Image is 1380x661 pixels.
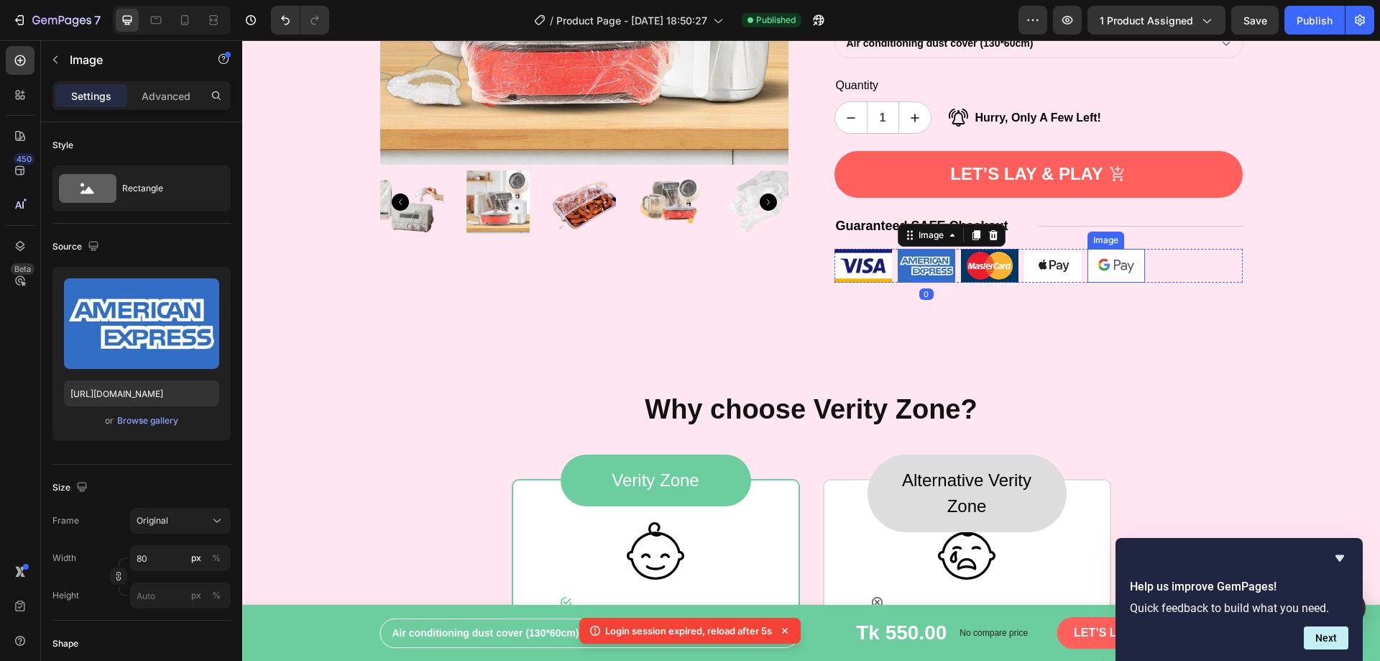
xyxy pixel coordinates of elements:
span: Save [1243,14,1267,27]
img: Alt Image [592,209,650,242]
img: Alt Image [845,209,903,242]
div: Tk 550.00 [612,576,706,609]
button: decrement [593,62,625,93]
div: Rectangle [122,172,210,205]
div: 0 [677,248,691,260]
div: px [191,552,201,565]
div: Undo/Redo [271,6,329,35]
button: Next question [1304,626,1348,649]
img: Alt Image [385,482,442,539]
input: quantity [625,62,657,93]
button: Let’s lay & play [592,111,1000,158]
button: 7 [6,6,107,35]
button: Carousel Back Arrow [149,153,167,170]
div: Quantity [592,35,1000,55]
button: % [188,587,205,604]
p: Quick feedback to build what you need. [1130,601,1348,615]
div: % [212,589,221,602]
img: Alt Image [696,482,753,539]
div: Shape [52,637,78,650]
span: 1 product assigned [1100,13,1193,28]
button: Save [1231,6,1279,35]
div: % [212,552,221,565]
p: No compare price [717,588,786,597]
div: Size [52,478,91,498]
input: https://example.com/image.jpg [64,380,219,406]
button: Publish [1284,6,1345,35]
button: Browse gallery [116,414,179,428]
button: px [208,550,225,567]
input: px% [130,583,231,608]
p: Verity Zone [320,427,507,453]
button: Original [130,508,231,534]
p: Advanced [142,88,190,104]
div: px [191,589,201,602]
p: Guaranteed SAFE Checkout [594,176,795,196]
img: Alt Image [719,209,776,242]
label: Height [52,589,79,602]
div: Publish [1297,13,1333,28]
p: Image [70,51,192,68]
p: Slow & costly shipping [648,561,789,580]
h2: Help us improve GemPages! [1130,578,1348,596]
p: Settings [71,88,111,104]
div: Help us improve GemPages! [1130,550,1348,649]
span: or [105,412,114,429]
p: Hurry, Only A Few Left! [733,69,859,86]
span: Original [137,514,168,527]
div: Style [52,139,73,152]
button: Carousel Next Arrow [517,153,535,170]
h2: Why choose Verity Zone? [23,352,1115,388]
button: % [188,550,205,567]
div: Source [52,237,102,257]
label: Frame [52,514,79,527]
img: Alt Image [782,209,839,242]
img: Alt Image [318,557,329,567]
img: Alt Image [630,557,640,567]
button: Hide survey [1331,550,1348,567]
button: px [208,587,225,604]
iframe: Design area [242,40,1380,661]
div: Beta [11,263,34,275]
span: / [550,13,553,28]
div: Let’s lay & play [708,124,861,145]
div: Let’s lay & play [832,585,934,599]
img: Alt Image [707,68,726,86]
div: 450 [14,153,34,165]
p: Fast & Free shipping [336,561,464,580]
img: preview-image [64,278,219,369]
input: px% [130,545,231,571]
div: Image [673,188,704,201]
span: Product Page - [DATE] 18:50:27 [556,13,707,28]
button: increment [657,62,689,93]
div: Browse gallery [117,414,178,427]
span: Published [756,14,796,27]
p: Alternative Verity Zone [638,427,811,479]
button: Let’s lay & play [814,577,968,608]
p: Login session expired, reload after 5s [605,624,772,638]
div: Image [848,193,879,206]
p: 7 [94,12,101,29]
img: Alt Image [655,209,713,242]
label: Width [52,552,76,565]
button: 1 product assigned [1087,6,1225,35]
